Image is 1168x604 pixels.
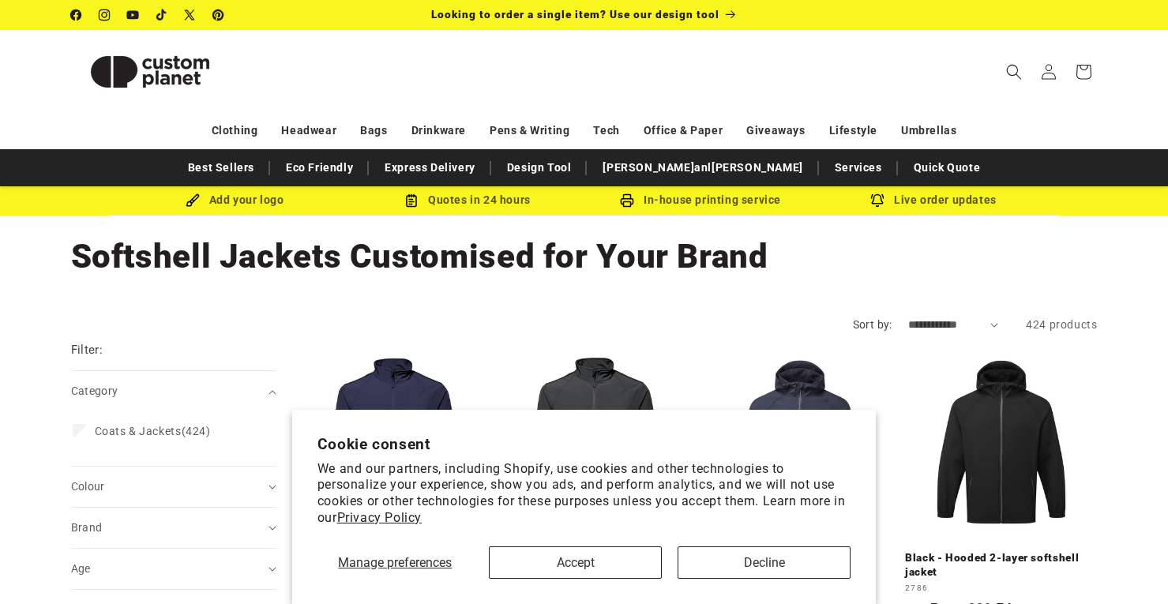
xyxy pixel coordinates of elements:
[186,193,200,208] img: Brush Icon
[71,235,1098,278] h1: Softshell Jackets Customised for Your Brand
[905,551,1098,579] a: Black - Hooded 2-layer softshell jacket
[360,117,387,144] a: Bags
[997,54,1031,89] summary: Search
[71,36,229,107] img: Custom Planet
[278,154,361,182] a: Eco Friendly
[595,154,810,182] a: [PERSON_NAME]anl[PERSON_NAME]
[870,193,884,208] img: Order updates
[71,508,276,548] summary: Brand (0 selected)
[71,480,105,493] span: Colour
[65,30,235,113] a: Custom Planet
[351,190,584,210] div: Quotes in 24 hours
[593,117,619,144] a: Tech
[281,117,336,144] a: Headwear
[644,117,723,144] a: Office & Paper
[490,117,569,144] a: Pens & Writing
[71,521,103,534] span: Brand
[678,546,851,579] button: Decline
[1026,318,1097,331] span: 424 products
[906,154,989,182] a: Quick Quote
[71,341,103,359] h2: Filter:
[829,117,877,144] a: Lifestyle
[817,190,1050,210] div: Live order updates
[901,117,956,144] a: Umbrellas
[377,154,483,182] a: Express Delivery
[489,546,662,579] button: Accept
[499,154,580,182] a: Design Tool
[95,425,182,437] span: Coats & Jackets
[71,549,276,589] summary: Age (0 selected)
[317,435,851,453] h2: Cookie consent
[212,117,258,144] a: Clothing
[338,555,452,570] span: Manage preferences
[317,546,473,579] button: Manage preferences
[827,154,890,182] a: Services
[431,8,719,21] span: Looking to order a single item? Use our design tool
[180,154,262,182] a: Best Sellers
[337,510,422,525] a: Privacy Policy
[118,190,351,210] div: Add your logo
[71,467,276,507] summary: Colour (0 selected)
[71,562,91,575] span: Age
[95,424,211,438] span: (424)
[404,193,419,208] img: Order Updates Icon
[584,190,817,210] div: In-house printing service
[620,193,634,208] img: In-house printing
[71,385,118,397] span: Category
[317,461,851,527] p: We and our partners, including Shopify, use cookies and other technologies to personalize your ex...
[71,371,276,411] summary: Category (0 selected)
[746,117,805,144] a: Giveaways
[411,117,466,144] a: Drinkware
[853,318,892,331] label: Sort by:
